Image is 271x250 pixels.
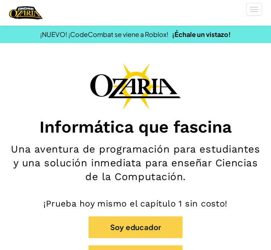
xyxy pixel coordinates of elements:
h2: Una aventura de programación para estudiantes y una solución inmediata para enseñar Ciencias de l... [7,142,264,184]
button: Soy educador [89,216,182,238]
a: ¡Échale un vistazo! [172,30,231,38]
a: Ozaria by CodeCombat logo [9,5,43,20]
p: ¡Prueba hoy mismo el capítulo 1 sin costo! [7,198,264,209]
h1: Informática que fascina [7,117,264,137]
img: Ozaria branding logo [90,63,181,109]
span: ¡NUEVO! ¡CodeCombat se viene a Roblox! [40,30,168,38]
img: Home [9,5,43,20]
